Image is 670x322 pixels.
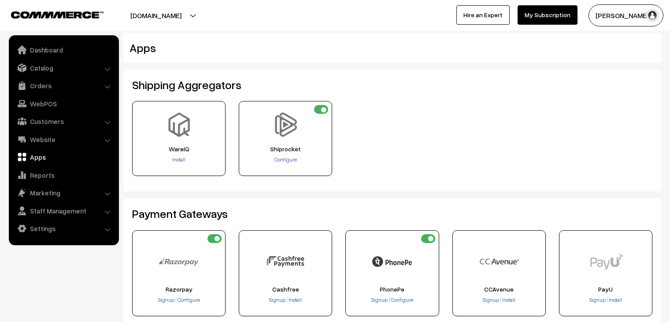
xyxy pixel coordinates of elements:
a: Catalog [11,60,116,76]
a: Install [608,296,622,303]
div: | [135,296,222,305]
a: Signup [589,296,607,303]
span: Shiprocket [242,146,329,153]
a: Configure [390,296,413,303]
a: COMMMERCE [11,9,88,19]
a: Dashboard [11,42,116,58]
span: Signup [158,296,174,303]
a: My Subscription [518,5,577,25]
a: Staff Management [11,203,116,219]
span: PayU [562,286,649,293]
h2: Payment Gateways [132,207,652,221]
a: Signup [158,296,175,303]
img: Shiprocket [274,112,298,137]
a: Install [288,296,302,303]
a: Settings [11,221,116,236]
span: Install [502,296,515,303]
a: Install [501,296,515,303]
span: Install [609,296,622,303]
span: Signup [269,296,285,303]
span: WareIQ [135,146,222,153]
img: Razorpay [159,242,199,281]
img: COMMMERCE [11,11,104,18]
img: Cashfree [266,242,305,281]
a: Install [172,156,185,163]
a: Customers [11,113,116,129]
img: PayU [586,242,626,281]
div: | [455,296,543,305]
a: Signup [371,296,389,303]
button: [PERSON_NAME]… [589,4,663,26]
span: CCAvenue [455,286,543,293]
a: Signup [269,296,286,303]
span: Signup [483,296,499,303]
div: | [348,296,436,305]
a: Reports [11,167,116,183]
a: Orders [11,78,116,94]
a: Apps [11,149,116,165]
img: CCAvenue [479,242,519,281]
h2: Shipping Aggregators [132,78,652,92]
a: Hire an Expert [456,5,510,25]
a: Marketing [11,185,116,201]
a: Configure [177,296,200,303]
div: | [242,296,329,305]
span: Configure [391,296,413,303]
span: Cashfree [242,286,329,293]
button: [DOMAIN_NAME] [100,4,212,26]
a: Configure [274,156,297,163]
img: user [646,9,659,22]
span: Razorpay [135,286,222,293]
h2: Apps [130,41,565,55]
img: WareIQ [167,112,191,137]
div: | [562,296,649,305]
span: PhonePe [348,286,436,293]
a: Website [11,131,116,147]
a: Signup [483,296,500,303]
a: WebPOS [11,96,116,112]
img: PhonePe [372,242,412,281]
